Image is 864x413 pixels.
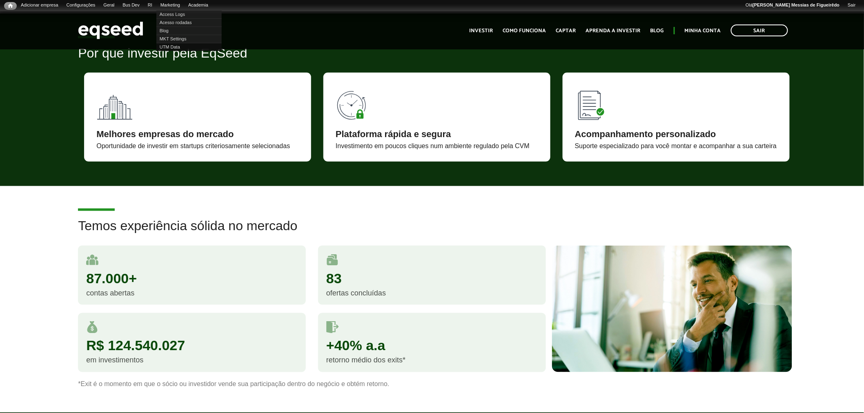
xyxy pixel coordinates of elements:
div: ofertas concluídas [326,289,538,297]
div: Plataforma rápida e segura [336,130,538,139]
a: Minha conta [685,28,721,33]
a: RI [144,2,156,9]
div: Suporte especializado para você montar e acompanhar a sua carteira [575,143,777,149]
a: Academia [184,2,212,9]
h2: Por que investir pela EqSeed [78,46,786,73]
a: Sair [844,2,860,9]
div: Oportunidade de investir em startups criteriosamente selecionadas [96,143,299,149]
div: 87.000+ [86,271,298,285]
div: Melhores empresas do mercado [96,130,299,139]
img: EqSeed [78,20,143,41]
img: user.svg [86,254,98,266]
a: Como funciona [503,28,546,33]
img: rodadas.svg [326,254,338,266]
div: retorno médio dos exits* [326,357,538,364]
a: Configurações [62,2,100,9]
strong: [PERSON_NAME] Messias de Figueirêdo [753,2,840,7]
img: 90x90_tempo.svg [336,85,372,122]
p: *Exit é o momento em que o sócio ou investidor vende sua participação dentro do negócio e obtém r... [78,380,786,388]
a: Blog [650,28,664,33]
div: em investimentos [86,357,298,364]
img: 90x90_fundos.svg [96,85,133,122]
div: +40% a.a [326,339,538,353]
div: Acompanhamento personalizado [575,130,777,139]
img: money.svg [86,321,98,333]
div: Investimento em poucos cliques num ambiente regulado pela CVM [336,143,538,149]
a: Access Logs [156,10,222,18]
a: Adicionar empresa [17,2,62,9]
a: Sair [731,24,788,36]
a: Aprenda a investir [586,28,641,33]
a: Captar [556,28,576,33]
a: Marketing [156,2,184,9]
a: Bus Dev [118,2,144,9]
div: 83 [326,271,538,285]
div: contas abertas [86,289,298,297]
img: saidas.svg [326,321,339,333]
span: Início [8,3,13,9]
a: Geral [99,2,118,9]
img: 90x90_lista.svg [575,85,612,122]
a: Olá[PERSON_NAME] Messias de Figueirêdo [742,2,844,9]
div: R$ 124.540.027 [86,339,298,353]
a: Investir [470,28,493,33]
a: Início [4,2,17,10]
h2: Temos experiência sólida no mercado [78,219,786,245]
